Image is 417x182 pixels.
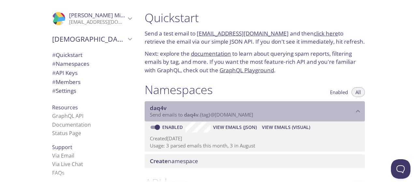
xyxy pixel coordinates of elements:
[314,30,338,37] a: click here
[62,169,65,176] span: s
[145,82,213,97] h1: Namespaces
[220,66,274,74] a: GraphQL Playground
[210,122,259,133] button: View Emails (JSON)
[47,59,137,68] div: Namespaces
[47,50,137,60] div: Quickstart
[47,31,137,48] div: Muhammed's team
[145,101,365,121] div: daq4v namespace
[52,161,83,168] a: Via Live Chat
[52,78,56,86] span: #
[150,111,253,118] span: Send emails to . {tag} @[DOMAIN_NAME]
[352,87,365,97] button: All
[52,60,56,67] span: #
[52,60,89,67] span: Namespaces
[52,51,82,59] span: Quickstart
[326,87,352,97] button: Enabled
[52,69,78,77] span: API Keys
[52,130,81,137] a: Status Page
[145,10,365,25] h1: Quickstart
[52,121,91,128] a: Documentation
[47,77,137,87] div: Members
[259,122,313,133] button: View Emails (Visual)
[262,123,310,131] span: View Emails (Visual)
[191,50,231,57] a: documentation
[150,104,166,112] span: daq4v
[145,49,365,75] p: Next: explore the to learn about querying spam reports, filtering emails by tag, and more. If you...
[52,87,56,94] span: #
[52,104,78,111] span: Resources
[150,157,198,165] span: namespace
[47,68,137,77] div: API Keys
[150,142,360,149] p: Usage: 3 parsed emails this month, 3 in August
[150,135,360,142] p: Created [DATE]
[69,19,126,25] p: [EMAIL_ADDRESS][DOMAIN_NAME]
[52,78,80,86] span: Members
[52,112,83,119] a: GraphQL API
[145,29,365,46] p: Send a test email to and then to retrieve the email via our simple JSON API. If you don't see it ...
[184,111,198,118] span: daq4v
[52,35,126,44] span: [DEMOGRAPHIC_DATA]'s team
[47,8,137,29] div: Muhammed Mizhab
[145,154,365,168] div: Create namespace
[150,157,168,165] span: Create
[52,87,76,94] span: Settings
[52,169,65,176] a: FAQ
[213,123,257,131] span: View Emails (JSON)
[69,11,133,19] span: [PERSON_NAME] Mizhab
[197,30,289,37] a: [EMAIL_ADDRESS][DOMAIN_NAME]
[52,144,72,151] span: Support
[52,152,74,159] a: Via Email
[52,51,56,59] span: #
[391,159,410,179] iframe: Help Scout Beacon - Open
[52,69,56,77] span: #
[47,86,137,95] div: Team Settings
[161,124,185,130] a: Enabled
